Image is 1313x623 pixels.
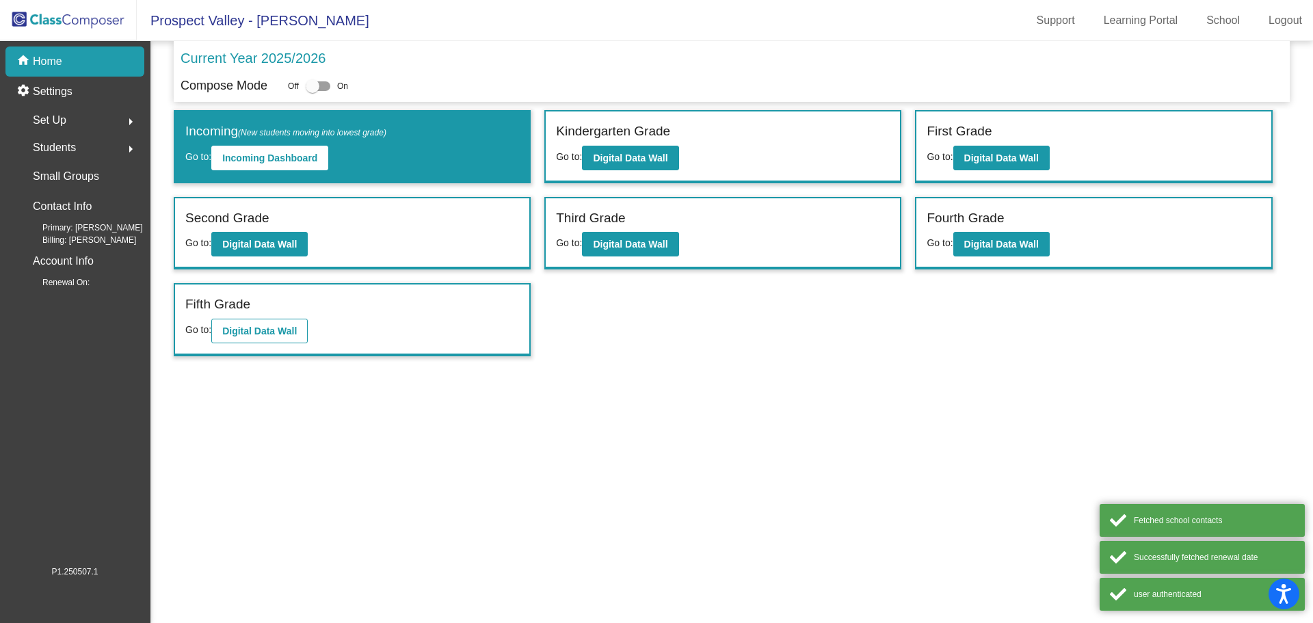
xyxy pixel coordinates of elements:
label: Incoming [185,122,386,142]
label: Kindergarten Grade [556,122,670,142]
p: Home [33,53,62,70]
label: Third Grade [556,209,625,228]
mat-icon: home [16,53,33,70]
span: Students [33,138,76,157]
p: Small Groups [33,167,99,186]
span: Go to: [927,151,953,162]
b: Incoming Dashboard [222,153,317,163]
b: Digital Data Wall [222,326,297,336]
span: Go to: [556,237,582,248]
span: Prospect Valley - [PERSON_NAME] [137,10,369,31]
p: Compose Mode [181,77,267,95]
label: First Grade [927,122,992,142]
a: Learning Portal [1093,10,1189,31]
b: Digital Data Wall [593,239,667,250]
p: Contact Info [33,197,92,216]
button: Digital Data Wall [953,146,1050,170]
label: Second Grade [185,209,269,228]
span: Off [288,80,299,92]
span: Go to: [927,237,953,248]
p: Settings [33,83,72,100]
mat-icon: settings [16,83,33,100]
label: Fifth Grade [185,295,250,315]
span: Go to: [185,151,211,162]
p: Account Info [33,252,94,271]
button: Digital Data Wall [582,232,678,256]
span: Go to: [185,324,211,335]
span: Set Up [33,111,66,130]
span: Go to: [556,151,582,162]
b: Digital Data Wall [964,239,1039,250]
span: Primary: [PERSON_NAME] [21,222,143,234]
span: On [337,80,348,92]
button: Digital Data Wall [211,232,308,256]
mat-icon: arrow_right [122,114,139,130]
a: Logout [1258,10,1313,31]
button: Digital Data Wall [953,232,1050,256]
a: Support [1026,10,1086,31]
div: Successfully fetched renewal date [1134,551,1295,564]
b: Digital Data Wall [964,153,1039,163]
button: Digital Data Wall [582,146,678,170]
span: Renewal On: [21,276,90,289]
button: Incoming Dashboard [211,146,328,170]
div: Fetched school contacts [1134,514,1295,527]
b: Digital Data Wall [222,239,297,250]
label: Fourth Grade [927,209,1004,228]
span: Billing: [PERSON_NAME] [21,234,136,246]
div: user authenticated [1134,588,1295,600]
button: Digital Data Wall [211,319,308,343]
p: Current Year 2025/2026 [181,48,326,68]
span: Go to: [185,237,211,248]
a: School [1195,10,1251,31]
b: Digital Data Wall [593,153,667,163]
mat-icon: arrow_right [122,141,139,157]
span: (New students moving into lowest grade) [238,128,386,137]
